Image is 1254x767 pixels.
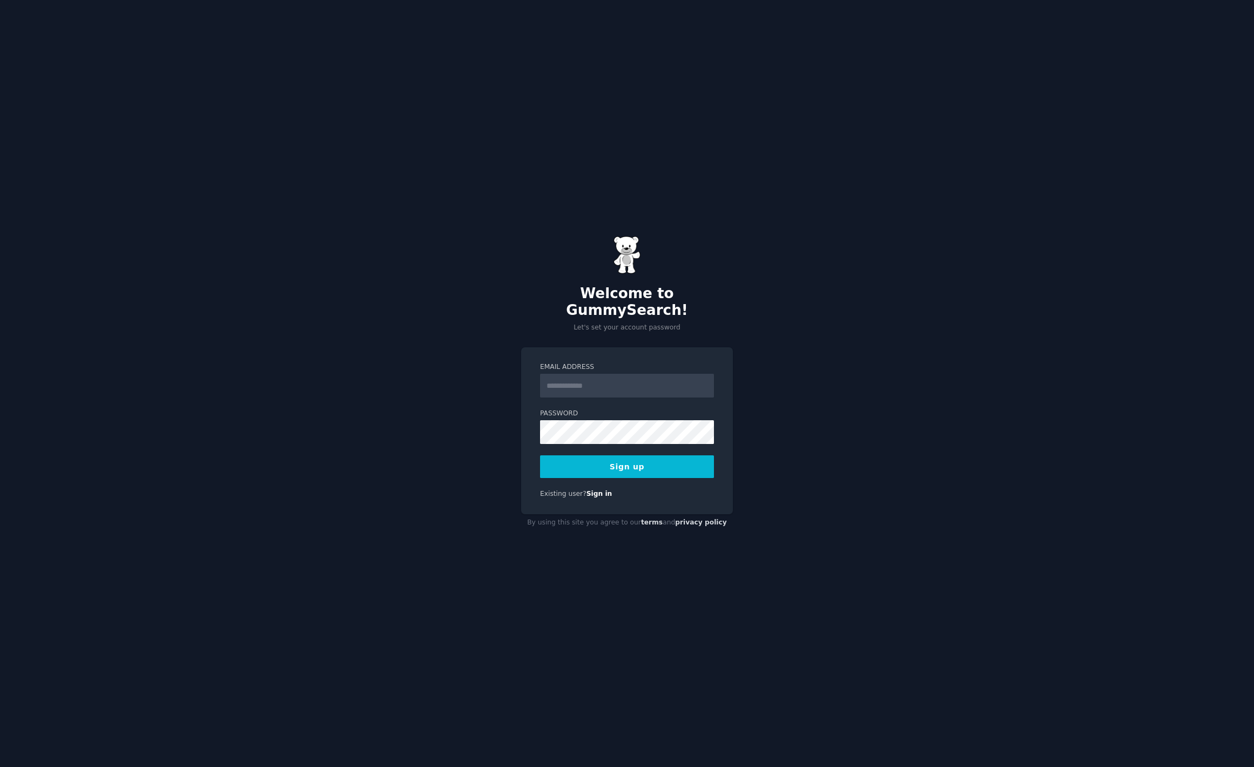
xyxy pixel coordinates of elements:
img: Gummy Bear [613,236,641,274]
span: Existing user? [540,490,586,497]
h2: Welcome to GummySearch! [521,285,733,319]
div: By using this site you agree to our and [521,514,733,531]
p: Let's set your account password [521,323,733,333]
button: Sign up [540,455,714,478]
a: privacy policy [675,519,727,526]
a: terms [641,519,663,526]
label: Email Address [540,362,714,372]
label: Password [540,409,714,419]
a: Sign in [586,490,612,497]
